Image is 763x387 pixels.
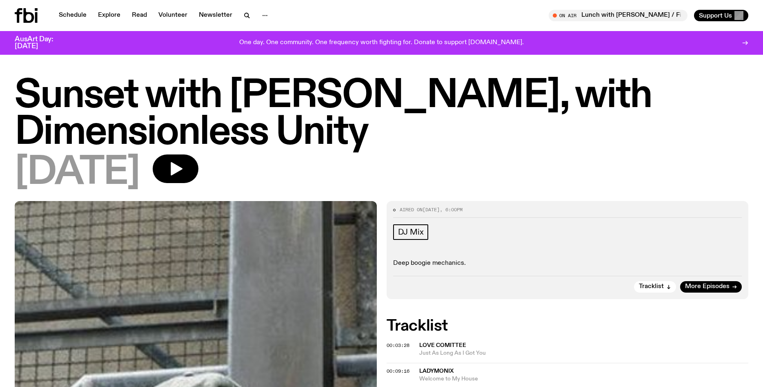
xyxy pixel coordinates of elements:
[127,10,152,21] a: Read
[387,368,409,374] span: 00:09:16
[54,10,91,21] a: Schedule
[694,10,748,21] button: Support Us
[387,343,409,348] button: 00:03:28
[387,369,409,374] button: 00:09:16
[398,228,424,237] span: DJ Mix
[387,319,749,333] h2: Tracklist
[685,284,730,290] span: More Episodes
[419,375,749,383] span: Welcome to My House
[387,342,409,349] span: 00:03:28
[400,206,423,213] span: Aired on
[239,39,524,47] p: One day. One community. One frequency worth fighting for. Donate to support [DOMAIN_NAME].
[393,224,429,240] a: DJ Mix
[194,10,237,21] a: Newsletter
[639,284,664,290] span: Tracklist
[393,259,742,267] p: Deep boogie mechanics.
[549,10,687,21] button: On AirLunch with [PERSON_NAME] / First date, kinda nervous!!
[419,368,454,374] span: LADYMONIX
[419,349,749,357] span: Just As Long As I Got You
[419,342,466,348] span: Love Comittee
[423,206,440,213] span: [DATE]
[15,154,140,191] span: [DATE]
[15,36,67,50] h3: AusArt Day: [DATE]
[699,12,732,19] span: Support Us
[440,206,463,213] span: , 6:00pm
[153,10,192,21] a: Volunteer
[15,78,748,151] h1: Sunset with [PERSON_NAME], with Dimensionless Unity
[634,281,676,293] button: Tracklist
[680,281,742,293] a: More Episodes
[93,10,125,21] a: Explore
